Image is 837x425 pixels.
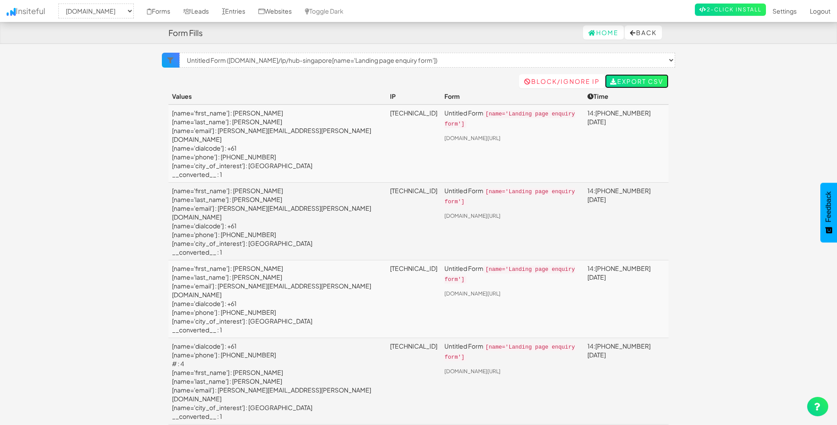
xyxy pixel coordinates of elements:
[695,4,766,16] a: 2-Click Install
[386,88,441,104] th: IP
[390,187,437,194] a: [TECHNICAL_ID]
[444,110,575,128] code: [name='Landing page enquiry form']
[168,104,386,183] td: [name='first_name'] : [PERSON_NAME] [name='last_name'] : [PERSON_NAME] [name='email'] : [PERSON_N...
[519,74,605,88] a: Block/Ignore IP
[168,183,386,260] td: [name='first_name'] : [PERSON_NAME] [name='last_name'] : [PERSON_NAME] [name='email'] : [PERSON_N...
[444,266,575,284] code: [name='Landing page enquiry form']
[444,135,501,141] a: [DOMAIN_NAME][URL]
[168,338,386,425] td: [name='dialcode'] : +61 [name='phone'] : [PHONE_NUMBER] # : 4 [name='first_name'] : [PERSON_NAME]...
[444,343,575,361] code: [name='Landing page enquiry form']
[444,368,501,375] a: [DOMAIN_NAME][URL]
[444,212,501,219] a: [DOMAIN_NAME][URL]
[168,29,203,37] h4: Form Fills
[444,188,575,206] code: [name='Landing page enquiry form']
[584,260,669,338] td: 14:[PHONE_NUMBER][DATE]
[444,186,580,206] p: Untitled Form
[444,264,580,284] p: Untitled Form
[390,342,437,350] a: [TECHNICAL_ID]
[584,104,669,183] td: 14:[PHONE_NUMBER][DATE]
[583,25,624,40] a: Home
[625,25,662,40] button: Back
[584,88,669,104] th: Time
[444,342,580,362] p: Untitled Form
[584,338,669,425] td: 14:[PHONE_NUMBER][DATE]
[584,183,669,260] td: 14:[PHONE_NUMBER][DATE]
[390,264,437,272] a: [TECHNICAL_ID]
[820,183,837,242] button: Feedback - Show survey
[441,88,583,104] th: Form
[7,8,16,16] img: icon.png
[605,74,669,88] a: Export CSV
[444,108,580,129] p: Untitled Form
[168,88,386,104] th: Values
[168,260,386,338] td: [name='first_name'] : [PERSON_NAME] [name='last_name'] : [PERSON_NAME] [name='email'] : [PERSON_N...
[825,191,833,222] span: Feedback
[390,109,437,117] a: [TECHNICAL_ID]
[444,290,501,297] a: [DOMAIN_NAME][URL]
